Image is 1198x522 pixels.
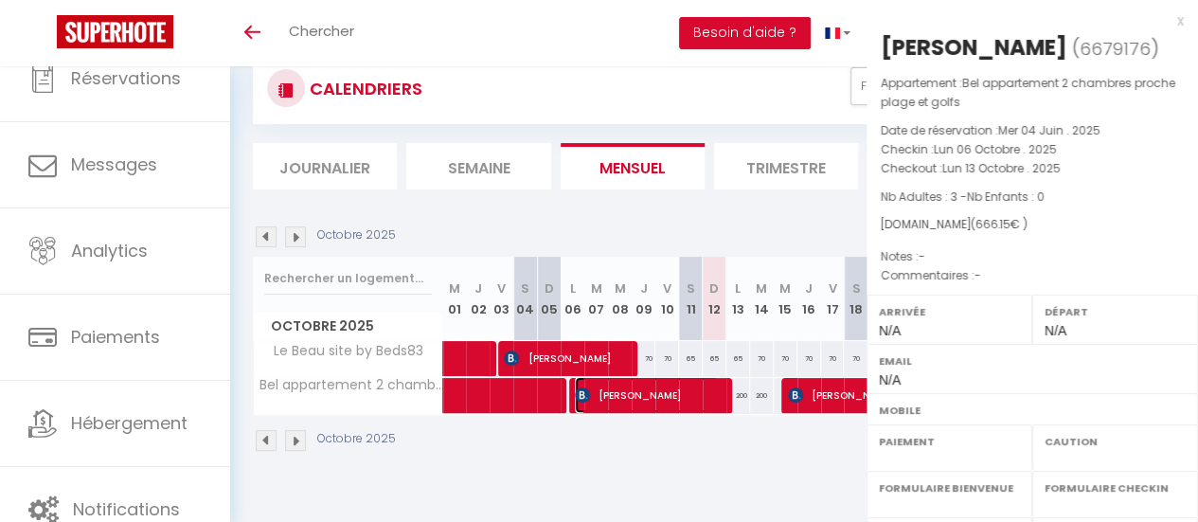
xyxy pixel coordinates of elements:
label: Formulaire Bienvenue [879,478,1020,497]
p: Checkin : [881,140,1184,159]
label: Caution [1045,432,1186,451]
span: 666.15 [975,216,1010,232]
p: Date de réservation : [881,121,1184,140]
label: Mobile [879,401,1186,420]
span: Lun 06 Octobre . 2025 [934,141,1057,157]
p: Checkout : [881,159,1184,178]
div: x [867,9,1184,32]
label: Email [879,351,1186,370]
span: 6679176 [1080,37,1151,61]
span: N/A [1045,323,1066,338]
span: Mer 04 Juin . 2025 [998,122,1100,138]
label: Arrivée [879,302,1020,321]
span: N/A [879,323,901,338]
div: [DOMAIN_NAME] [881,216,1184,234]
span: N/A [879,372,901,387]
label: Formulaire Checkin [1045,478,1186,497]
span: Nb Adultes : 3 - [881,189,1045,205]
p: Notes : [881,247,1184,266]
span: ( € ) [971,216,1028,232]
span: Bel appartement 2 chambres proche plage et golfs [881,75,1175,110]
label: Départ [1045,302,1186,321]
p: Appartement : [881,74,1184,112]
span: Lun 13 Octobre . 2025 [942,160,1061,176]
span: - [919,248,925,264]
label: Paiement [879,432,1020,451]
div: [PERSON_NAME] [881,32,1067,63]
span: Nb Enfants : 0 [967,189,1045,205]
span: ( ) [1072,35,1159,62]
p: Commentaires : [881,266,1184,285]
span: - [974,267,981,283]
